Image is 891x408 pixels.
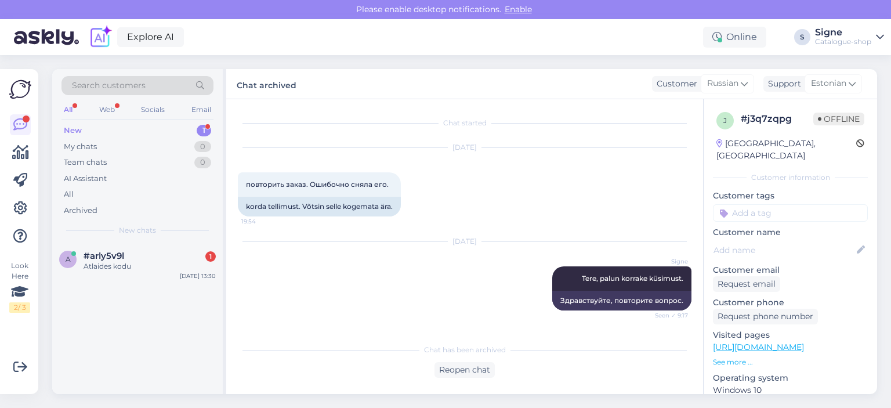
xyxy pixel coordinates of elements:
div: korda tellimust. Võtsin selle kogemata ära. [238,197,401,216]
div: [DATE] [238,236,691,247]
a: [URL][DOMAIN_NAME] [713,342,804,352]
p: See more ... [713,357,868,367]
input: Add name [713,244,854,257]
div: Web [97,102,117,117]
div: Request phone number [713,309,818,324]
div: Team chats [64,157,107,168]
div: Здравствуйте, повторите вопрос. [552,291,691,310]
label: Chat archived [237,76,296,92]
div: # j3q7zqpg [741,112,813,126]
div: Online [703,27,766,48]
div: AI Assistant [64,173,107,185]
p: Customer tags [713,190,868,202]
a: Explore AI [117,27,184,47]
div: New [64,125,82,136]
span: 19:54 [241,217,285,226]
div: [DATE] [238,142,691,153]
div: 1 [205,251,216,262]
span: Signe [644,257,688,266]
span: Enable [501,4,535,15]
div: Request email [713,276,780,292]
p: Customer name [713,226,868,239]
span: j [723,116,727,125]
span: Seen ✓ 9:17 [644,311,688,320]
p: Windows 10 [713,384,868,396]
div: Reopen chat [434,362,495,378]
div: [GEOGRAPHIC_DATA], [GEOGRAPHIC_DATA] [716,138,856,162]
img: explore-ai [88,25,113,49]
div: [DATE] 13:30 [180,272,216,280]
div: Socials [139,102,167,117]
div: 1 [197,125,211,136]
span: Russian [707,77,738,90]
img: Askly Logo [9,78,31,100]
div: Customer [652,78,697,90]
p: Operating system [713,372,868,384]
span: #arly5v9l [84,251,124,261]
div: 2 / 3 [9,302,30,313]
div: Support [763,78,801,90]
div: Email [189,102,213,117]
div: Catalogue-shop [815,37,871,46]
p: Visited pages [713,329,868,341]
div: Chat started [238,118,691,128]
div: All [64,189,74,200]
span: Search customers [72,80,146,92]
span: Chat has been archived [424,345,506,355]
div: Archived [64,205,97,216]
div: 0 [194,157,211,168]
span: Offline [813,113,864,125]
p: Customer phone [713,297,868,309]
div: 0 [194,141,211,153]
span: повторить заказ. Ошибочно сняла его. [246,180,389,189]
div: S [794,29,810,45]
span: a [66,255,71,263]
div: Atlaides kodu [84,261,216,272]
input: Add a tag [713,204,868,222]
a: SigneCatalogue-shop [815,28,884,46]
p: Customer email [713,264,868,276]
div: My chats [64,141,97,153]
span: Tere, palun korrake küsimust. [582,274,683,283]
span: Estonian [811,77,846,90]
div: Look Here [9,261,30,313]
div: All [61,102,75,117]
span: New chats [119,225,156,236]
div: Signe [815,28,871,37]
div: Customer information [713,172,868,183]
